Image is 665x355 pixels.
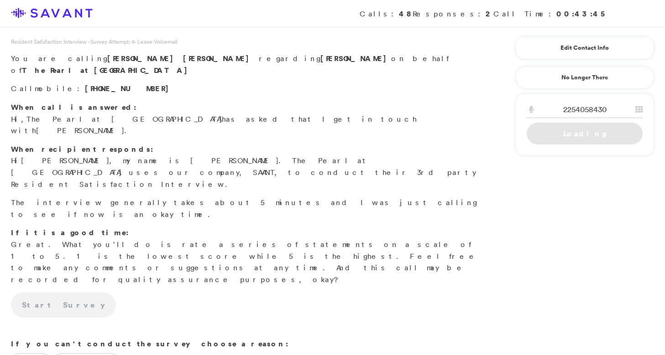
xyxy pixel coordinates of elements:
[11,53,481,76] p: You are calling regarding on behalf of
[527,123,643,144] a: Loading
[183,53,254,63] span: [PERSON_NAME]
[320,53,391,63] strong: [PERSON_NAME]
[26,114,222,123] span: The Pearl at [GEOGRAPHIC_DATA]
[11,102,136,112] strong: When call is answered:
[11,102,481,137] p: Hi, has asked that I get in touch with .
[11,38,178,46] span: Resident Satisfaction Interview - Survey Attempt: 4 - Leave Voicemail
[11,144,481,190] p: Hi , my name is [PERSON_NAME]. The Pearl at [GEOGRAPHIC_DATA] uses our company, SAVANT, to conduc...
[21,156,109,165] span: [PERSON_NAME]
[399,9,413,19] strong: 48
[486,9,493,19] strong: 2
[85,83,173,93] span: [PHONE_NUMBER]
[11,339,288,349] strong: If you can't conduct the survey choose a reason:
[556,9,608,19] strong: 00:43:45
[36,126,124,135] span: [PERSON_NAME]
[107,53,178,63] span: [PERSON_NAME]
[11,292,116,318] a: Start Survey
[11,83,481,95] p: Call :
[35,84,77,93] span: mobile
[527,41,643,55] a: Edit Contact Info
[22,65,192,75] strong: The Pearl at [GEOGRAPHIC_DATA]
[11,144,153,154] strong: When recipient responds:
[11,227,129,237] strong: If it is a good time:
[11,197,481,220] p: The interview generally takes about 5 minutes and I was just calling to see if now is an okay time.
[11,227,481,285] p: Great. What you'll do is rate a series of statements on a scale of 1 to 5. 1 is the lowest score ...
[515,66,654,89] a: No Longer There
